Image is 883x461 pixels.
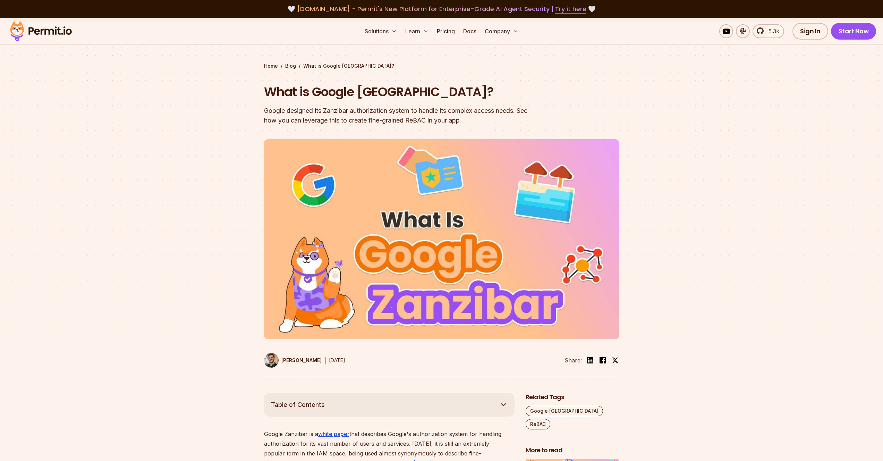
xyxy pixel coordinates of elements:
div: Google designed its Zanzibar authorization system to handle its complex access needs. See how you... [264,106,530,125]
li: Share: [564,356,582,364]
a: Try it here [555,5,586,14]
a: Home [264,62,278,69]
span: Table of Contents [271,400,325,410]
div: / / [264,62,619,69]
a: 5.3k [753,24,784,38]
a: Pricing [434,24,458,38]
img: What is Google Zanzibar? [264,139,619,339]
a: Blog [285,62,296,69]
img: twitter [612,357,619,364]
h2: More to read [526,446,619,455]
button: Solutions [362,24,400,38]
a: Start Now [831,23,876,40]
button: Learn [402,24,431,38]
button: Table of Contents [264,393,515,417]
button: Company [482,24,521,38]
a: [PERSON_NAME] [264,353,322,368]
img: Daniel Bass [264,353,279,368]
h2: Related Tags [526,393,619,402]
a: Sign In [792,23,828,40]
a: white paper [318,430,349,437]
a: Google [GEOGRAPHIC_DATA] [526,406,603,416]
span: [DOMAIN_NAME] - Permit's New Platform for Enterprise-Grade AI Agent Security | [297,5,586,13]
p: [PERSON_NAME] [281,357,322,364]
img: linkedin [586,356,594,364]
div: | [324,356,326,364]
h1: What is Google [GEOGRAPHIC_DATA]? [264,83,530,101]
span: 5.3k [764,27,779,35]
a: Docs [460,24,479,38]
time: [DATE] [329,357,345,363]
img: Permit logo [7,19,75,43]
a: ReBAC [526,419,550,429]
img: facebook [598,356,607,364]
div: 🤍 🤍 [17,4,866,14]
